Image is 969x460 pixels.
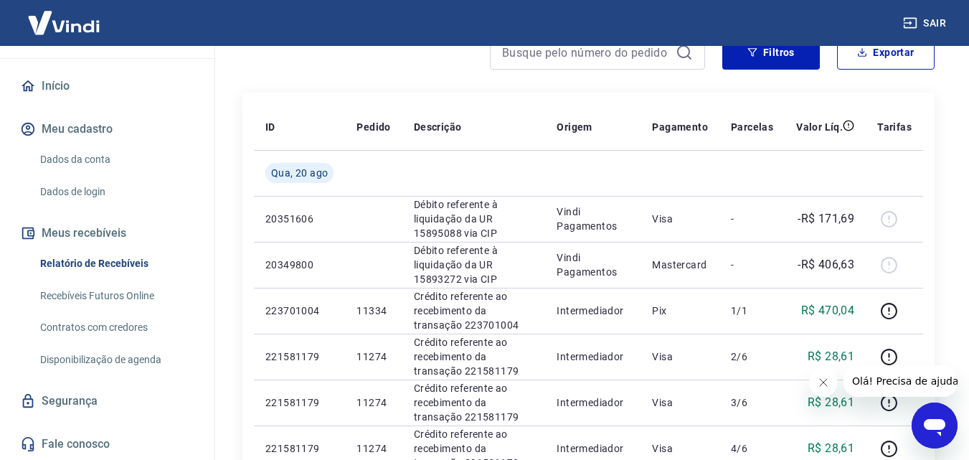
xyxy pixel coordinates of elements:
p: R$ 470,04 [801,302,855,319]
p: 4/6 [731,441,773,456]
p: Vindi Pagamentos [557,205,629,233]
p: Pedido [356,120,390,134]
p: Tarifas [877,120,912,134]
p: 1/1 [731,304,773,318]
p: Parcelas [731,120,773,134]
a: Segurança [17,385,197,417]
p: Visa [652,395,708,410]
a: Recebíveis Futuros Online [34,281,197,311]
p: 20351606 [265,212,334,226]
p: 223701004 [265,304,334,318]
p: Descrição [414,120,462,134]
p: Crédito referente ao recebimento da transação 223701004 [414,289,534,332]
button: Meus recebíveis [17,217,197,249]
p: Mastercard [652,258,708,272]
a: Dados de login [34,177,197,207]
p: ID [265,120,275,134]
p: Intermediador [557,441,629,456]
p: Vindi Pagamentos [557,250,629,279]
p: Intermediador [557,395,629,410]
p: Valor Líq. [796,120,843,134]
p: Intermediador [557,304,629,318]
p: - [731,212,773,226]
button: Filtros [722,35,820,70]
iframe: Fechar mensagem [809,368,838,397]
button: Meu cadastro [17,113,197,145]
p: - [731,258,773,272]
p: R$ 28,61 [808,348,854,365]
p: Pagamento [652,120,708,134]
a: Dados da conta [34,145,197,174]
img: Vindi [17,1,110,44]
a: Relatório de Recebíveis [34,249,197,278]
input: Busque pelo número do pedido [502,42,670,63]
p: Débito referente à liquidação da UR 15895088 via CIP [414,197,534,240]
button: Exportar [837,35,935,70]
p: Intermediador [557,349,629,364]
p: Visa [652,349,708,364]
a: Fale conosco [17,428,197,460]
a: Disponibilização de agenda [34,345,197,375]
p: 3/6 [731,395,773,410]
p: Origem [557,120,592,134]
p: 20349800 [265,258,334,272]
button: Sair [900,10,952,37]
p: 221581179 [265,349,334,364]
p: Visa [652,212,708,226]
p: 2/6 [731,349,773,364]
p: Crédito referente ao recebimento da transação 221581179 [414,335,534,378]
span: Olá! Precisa de ajuda? [9,10,120,22]
p: Visa [652,441,708,456]
span: Qua, 20 ago [271,166,328,180]
p: 11274 [356,441,390,456]
p: 11274 [356,395,390,410]
p: R$ 28,61 [808,394,854,411]
p: 221581179 [265,395,334,410]
iframe: Botão para abrir a janela de mensagens [912,403,958,449]
p: 11274 [356,349,390,364]
p: Débito referente à liquidação da UR 15893272 via CIP [414,243,534,286]
p: 11334 [356,304,390,318]
a: Início [17,70,197,102]
p: Pix [652,304,708,318]
p: -R$ 406,63 [798,256,854,273]
p: -R$ 171,69 [798,210,854,227]
p: 221581179 [265,441,334,456]
a: Contratos com credores [34,313,197,342]
iframe: Mensagem da empresa [843,365,958,397]
p: R$ 28,61 [808,440,854,457]
p: Crédito referente ao recebimento da transação 221581179 [414,381,534,424]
